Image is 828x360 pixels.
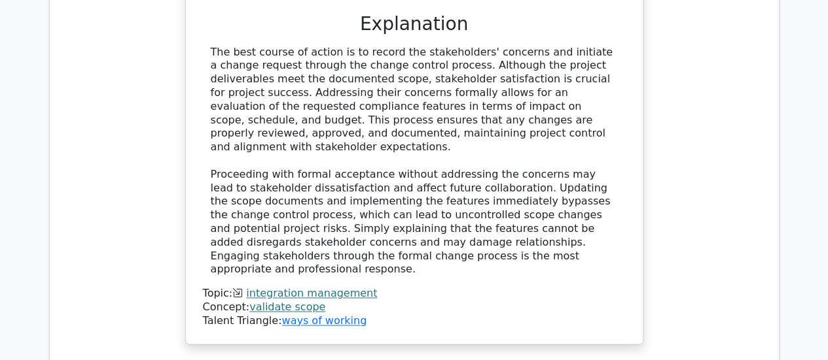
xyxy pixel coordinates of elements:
[203,287,626,327] div: Talent Triangle:
[203,301,626,314] div: Concept:
[211,46,618,277] div: The best course of action is to record the stakeholders' concerns and initiate a change request t...
[203,287,626,301] div: Topic:
[211,13,618,35] h3: Explanation
[281,314,367,327] a: ways of working
[249,301,325,313] a: validate scope
[246,287,377,299] a: integration management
